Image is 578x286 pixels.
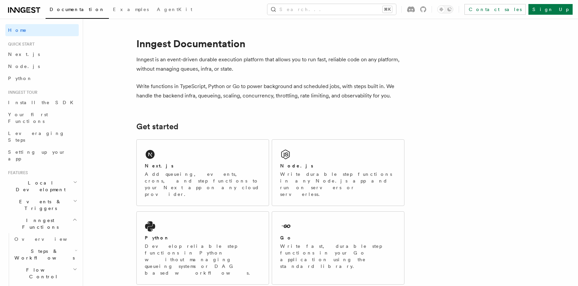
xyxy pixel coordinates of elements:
button: Steps & Workflows [12,245,79,264]
span: Overview [14,236,83,242]
p: Add queueing, events, crons, and step functions to your Next app on any cloud provider. [145,171,261,198]
span: Inngest Functions [5,217,72,230]
button: Events & Triggers [5,196,79,214]
kbd: ⌘K [383,6,392,13]
a: Node.jsWrite durable step functions in any Node.js app and run on servers or serverless. [272,139,404,206]
span: Setting up your app [8,149,66,161]
button: Toggle dark mode [437,5,453,13]
span: Your first Functions [8,112,48,124]
button: Local Development [5,177,79,196]
span: Examples [113,7,149,12]
a: Examples [109,2,153,18]
a: Next.js [5,48,79,60]
span: Events & Triggers [5,198,73,212]
a: PythonDevelop reliable step functions in Python without managing queueing systems or DAG based wo... [136,211,269,285]
span: Features [5,170,28,175]
a: Get started [136,122,178,131]
span: Flow Control [12,267,73,280]
a: GoWrite fast, durable step functions in your Go application using the standard library. [272,211,404,285]
a: Leveraging Steps [5,127,79,146]
p: Write fast, durable step functions in your Go application using the standard library. [280,243,396,270]
span: Install the SDK [8,100,77,105]
button: Inngest Functions [5,214,79,233]
a: Your first Functions [5,109,79,127]
p: Write functions in TypeScript, Python or Go to power background and scheduled jobs, with steps bu... [136,82,404,100]
span: AgentKit [157,7,192,12]
span: Quick start [5,42,35,47]
a: Sign Up [528,4,573,15]
button: Flow Control [12,264,79,283]
span: Local Development [5,180,73,193]
a: Node.js [5,60,79,72]
a: Documentation [46,2,109,19]
p: Develop reliable step functions in Python without managing queueing systems or DAG based workflows. [145,243,261,276]
a: AgentKit [153,2,196,18]
span: Next.js [8,52,40,57]
p: Write durable step functions in any Node.js app and run on servers or serverless. [280,171,396,198]
h1: Inngest Documentation [136,38,404,50]
span: Inngest tour [5,90,38,95]
a: Overview [12,233,79,245]
span: Node.js [8,64,40,69]
a: Python [5,72,79,84]
a: Setting up your app [5,146,79,165]
span: Leveraging Steps [8,131,65,143]
span: Documentation [50,7,105,12]
h2: Next.js [145,162,174,169]
span: Python [8,76,33,81]
a: Install the SDK [5,96,79,109]
h2: Go [280,234,292,241]
span: Home [8,27,27,33]
a: Next.jsAdd queueing, events, crons, and step functions to your Next app on any cloud provider. [136,139,269,206]
button: Search...⌘K [267,4,396,15]
h2: Python [145,234,170,241]
a: Contact sales [464,4,526,15]
p: Inngest is an event-driven durable execution platform that allows you to run fast, reliable code ... [136,55,404,74]
span: Steps & Workflows [12,248,75,261]
h2: Node.js [280,162,313,169]
a: Home [5,24,79,36]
